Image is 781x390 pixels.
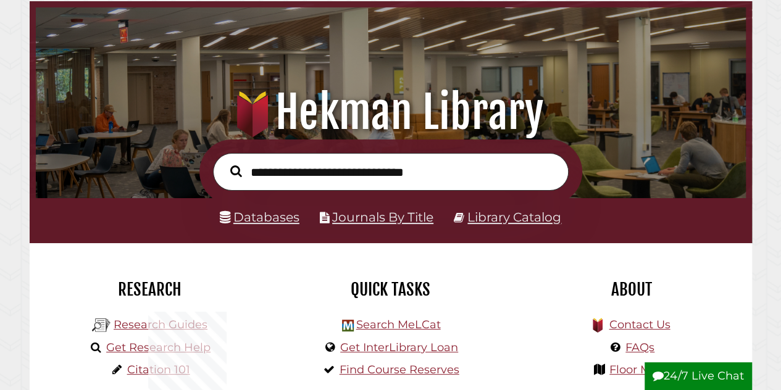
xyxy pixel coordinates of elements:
a: Find Course Reserves [340,363,459,376]
h2: About [520,279,743,300]
a: FAQs [625,341,654,354]
img: Hekman Library Logo [342,320,354,331]
h2: Research [39,279,261,300]
a: Library Catalog [467,209,561,225]
a: Get InterLibrary Loan [340,341,458,354]
a: Search MeLCat [356,318,440,331]
button: Search [224,162,248,180]
a: Journals By Title [332,209,433,225]
i: Search [230,165,242,177]
h2: Quick Tasks [280,279,502,300]
h1: Hekman Library [47,85,733,139]
a: Databases [220,209,299,225]
a: Floor Maps [609,363,670,376]
a: Get Research Help [106,341,211,354]
a: Citation 101 [127,363,190,376]
img: Hekman Library Logo [92,316,111,334]
a: Contact Us [609,318,670,331]
a: Research Guides [114,318,207,331]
